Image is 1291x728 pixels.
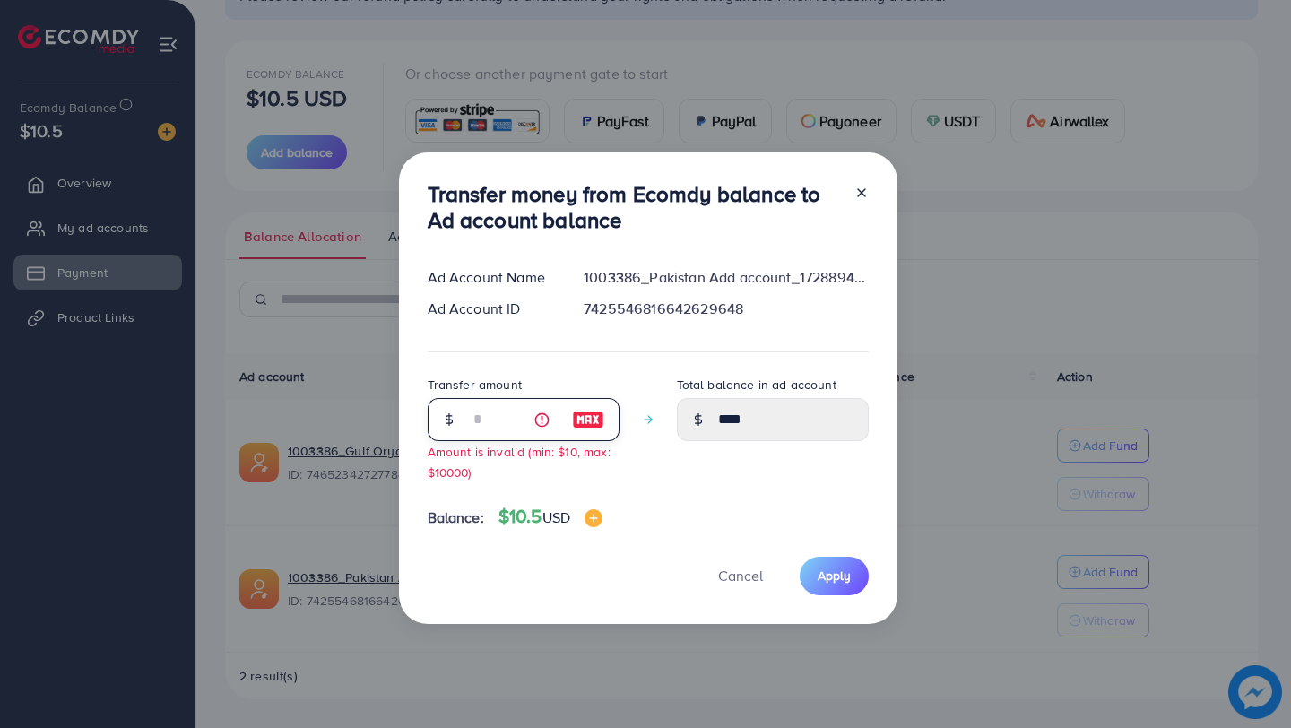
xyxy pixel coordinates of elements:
[428,376,522,394] label: Transfer amount
[569,299,882,319] div: 7425546816642629648
[800,557,869,595] button: Apply
[413,299,570,319] div: Ad Account ID
[585,509,602,527] img: image
[718,566,763,585] span: Cancel
[498,506,602,528] h4: $10.5
[428,507,484,528] span: Balance:
[677,376,836,394] label: Total balance in ad account
[569,267,882,288] div: 1003386_Pakistan Add account_1728894866261
[696,557,785,595] button: Cancel
[542,507,570,527] span: USD
[572,409,604,430] img: image
[428,181,840,233] h3: Transfer money from Ecomdy balance to Ad account balance
[428,443,611,481] small: Amount is invalid (min: $10, max: $10000)
[413,267,570,288] div: Ad Account Name
[818,567,851,585] span: Apply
